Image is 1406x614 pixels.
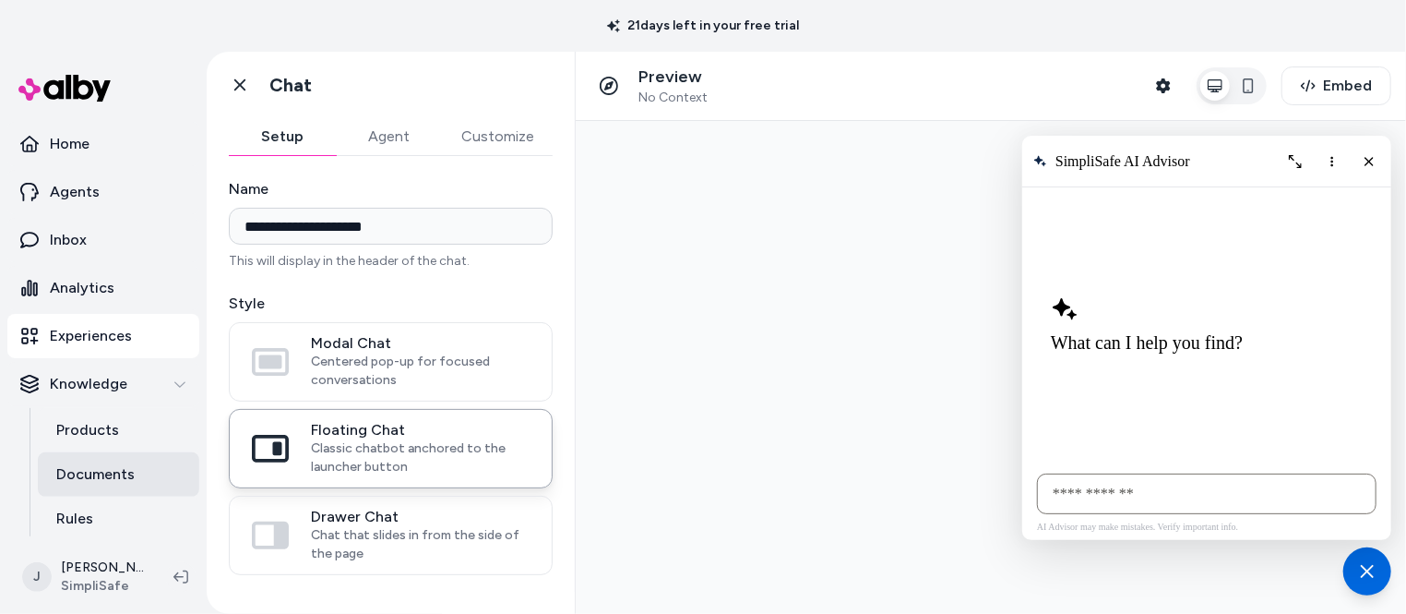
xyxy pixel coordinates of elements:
p: Agents [50,181,100,203]
p: This will display in the header of the chat. [229,252,553,271]
label: Name [229,178,553,200]
a: Home [7,122,199,166]
p: Analytics [50,277,114,299]
p: Rules [56,508,93,530]
p: Preview [638,66,708,88]
a: Agents [7,170,199,214]
label: Style [229,293,553,315]
span: Chat that slides in from the side of the page [311,526,530,563]
p: Experiences [50,325,132,347]
p: Knowledge [50,373,127,395]
h1: Chat [269,74,312,97]
button: Embed [1281,66,1391,105]
p: Home [50,133,89,155]
a: Experiences [7,314,199,358]
button: Customize [443,118,553,155]
span: SimpliSafe [61,577,144,596]
button: Agent [336,118,443,155]
a: Documents [38,452,199,497]
img: alby Logo [18,75,111,102]
p: Inbox [50,229,87,251]
span: Modal Chat [311,334,530,353]
span: Drawer Chat [311,508,530,526]
span: Embed [1323,75,1372,97]
span: No Context [638,90,708,106]
p: [PERSON_NAME] [61,559,144,577]
button: Setup [229,118,336,155]
span: J [22,562,52,592]
span: Floating Chat [311,421,530,439]
a: Rules [38,497,199,541]
button: J[PERSON_NAME]SimpliSafe [11,548,159,607]
a: Analytics [7,266,199,310]
a: Products [38,408,199,452]
a: Inbox [7,218,199,262]
p: Documents [56,464,135,486]
p: 21 days left in your free trial [596,17,810,35]
button: Knowledge [7,362,199,406]
p: Products [56,419,119,441]
span: Classic chatbot anchored to the launcher button [311,439,530,476]
span: Centered pop-up for focused conversations [311,353,530,390]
